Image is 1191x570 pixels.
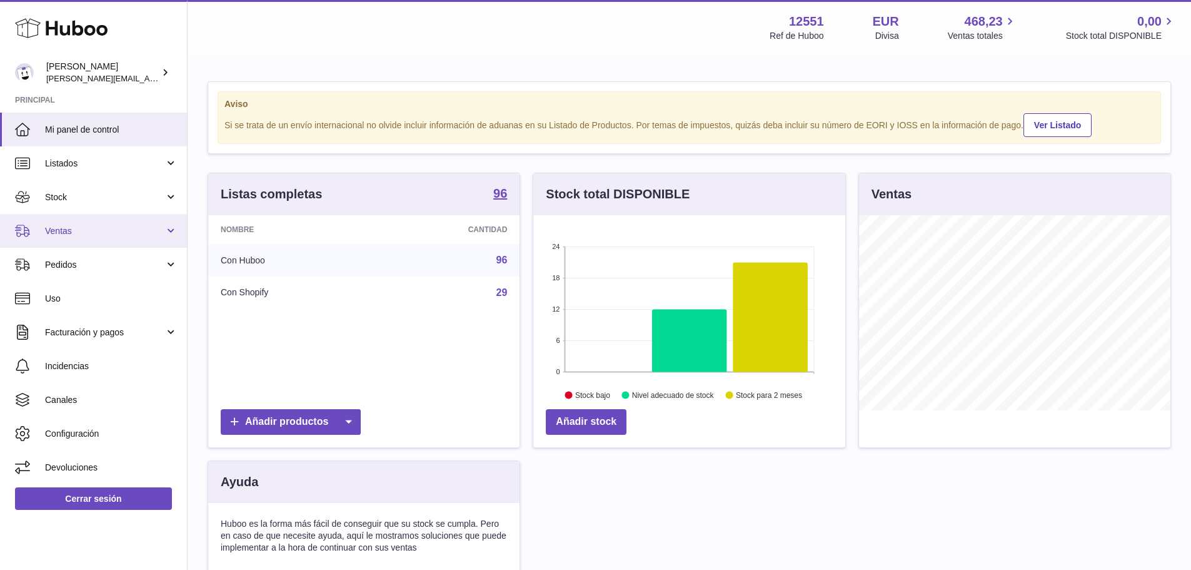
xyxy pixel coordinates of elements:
[875,30,899,42] div: Divisa
[221,409,361,435] a: Añadir productos
[546,186,690,203] h3: Stock total DISPONIBLE
[736,391,802,400] text: Stock para 2 meses
[15,487,172,510] a: Cerrar sesión
[45,225,164,237] span: Ventas
[575,391,610,400] text: Stock bajo
[770,30,823,42] div: Ref de Huboo
[493,187,507,202] a: 96
[224,111,1154,137] div: Si se trata de un envío internacional no olvide incluir información de aduanas en su Listado de P...
[556,337,560,344] text: 6
[45,124,178,136] span: Mi panel de control
[546,409,626,435] a: Añadir stock
[493,187,507,200] strong: 96
[45,191,164,203] span: Stock
[553,243,560,250] text: 24
[948,13,1017,42] a: 468,23 Ventas totales
[553,274,560,282] text: 18
[45,293,178,305] span: Uso
[873,13,899,30] strong: EUR
[1137,13,1162,30] span: 0,00
[45,327,164,338] span: Facturación y pagos
[948,30,1017,42] span: Ventas totales
[45,462,178,474] span: Devoluciones
[208,215,374,244] th: Nombre
[496,255,508,265] a: 96
[45,259,164,271] span: Pedidos
[221,518,507,554] p: Huboo es la forma más fácil de conseguir que su stock se cumpla. Pero en caso de que necesite ayu...
[221,474,258,491] h3: Ayuda
[224,98,1154,110] strong: Aviso
[1066,13,1176,42] a: 0,00 Stock total DISPONIBLE
[632,391,715,400] text: Nivel adecuado de stock
[965,13,1003,30] span: 468,23
[1066,30,1176,42] span: Stock total DISPONIBLE
[45,158,164,170] span: Listados
[45,360,178,372] span: Incidencias
[374,215,520,244] th: Cantidad
[45,394,178,406] span: Canales
[46,73,318,83] span: [PERSON_NAME][EMAIL_ADDRESS][PERSON_NAME][DOMAIN_NAME]
[15,63,34,82] img: gerardo.montoiro@cleverenterprise.es
[1023,113,1092,137] a: Ver Listado
[208,277,374,309] td: Con Shopify
[46,61,159,84] div: [PERSON_NAME]
[553,305,560,313] text: 12
[789,13,824,30] strong: 12551
[496,287,508,298] a: 29
[208,244,374,277] td: Con Huboo
[45,428,178,440] span: Configuración
[556,368,560,375] text: 0
[872,186,912,203] h3: Ventas
[221,186,322,203] h3: Listas completas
